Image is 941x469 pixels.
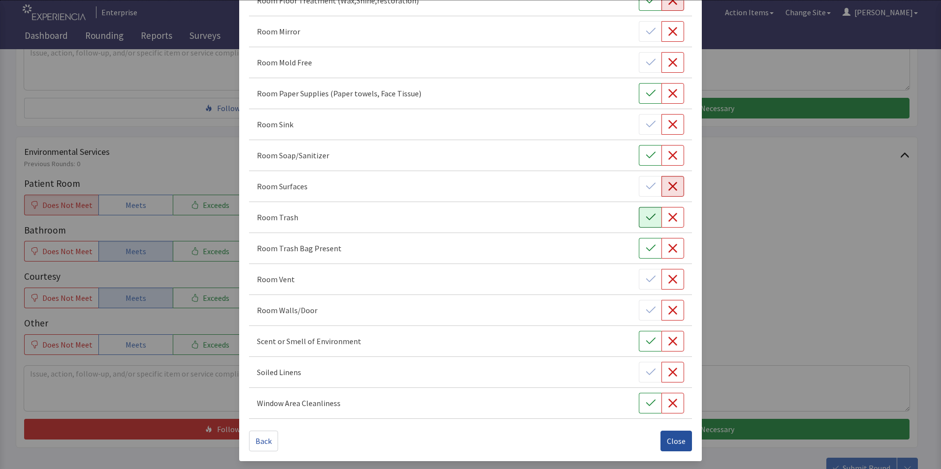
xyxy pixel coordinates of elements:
[257,26,300,37] p: Room Mirror
[667,435,686,447] span: Close
[257,211,298,223] p: Room Trash
[249,431,278,451] button: Back
[257,273,295,285] p: Room Vent
[257,397,341,409] p: Window Area Cleanliness
[255,435,272,447] span: Back
[257,149,329,161] p: Room Soap/Sanitizer
[257,366,301,378] p: Soiled Linens
[257,88,421,99] p: Room Paper Supplies (Paper towels, Face Tissue)
[660,431,692,451] button: Close
[257,118,293,130] p: Room Sink
[257,180,308,192] p: Room Surfaces
[257,242,342,254] p: Room Trash Bag Present
[257,335,361,347] p: Scent or Smell of Environment
[257,304,317,316] p: Room Walls/Door
[257,57,312,68] p: Room Mold Free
